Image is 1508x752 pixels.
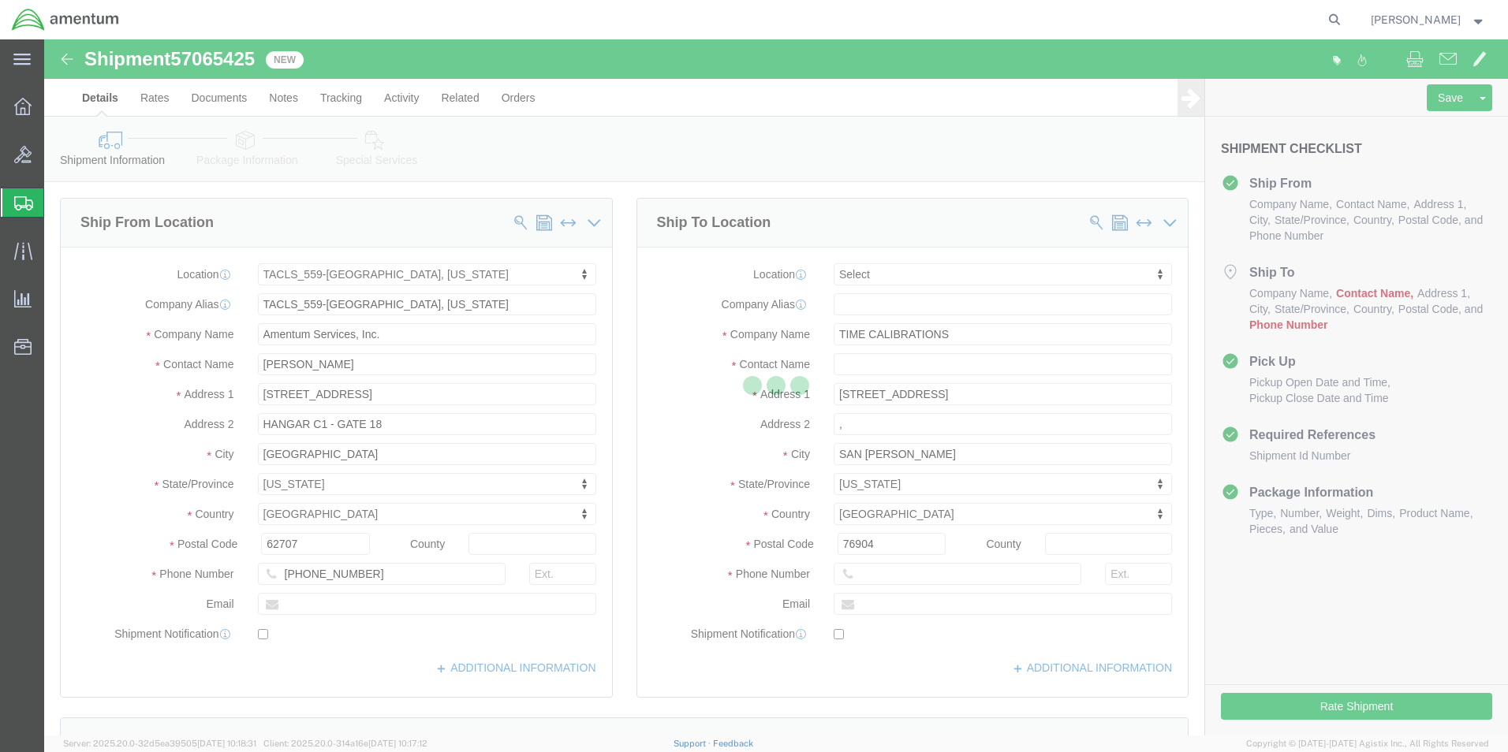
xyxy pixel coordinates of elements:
span: [DATE] 10:18:31 [197,739,256,748]
span: Nathan Dick [1371,11,1461,28]
img: logo [11,8,120,32]
button: [PERSON_NAME] [1370,10,1487,29]
a: Support [674,739,713,748]
span: Server: 2025.20.0-32d5ea39505 [63,739,256,748]
span: Copyright © [DATE]-[DATE] Agistix Inc., All Rights Reserved [1246,737,1489,750]
a: Feedback [713,739,753,748]
span: Client: 2025.20.0-314a16e [263,739,427,748]
span: [DATE] 10:17:12 [368,739,427,748]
